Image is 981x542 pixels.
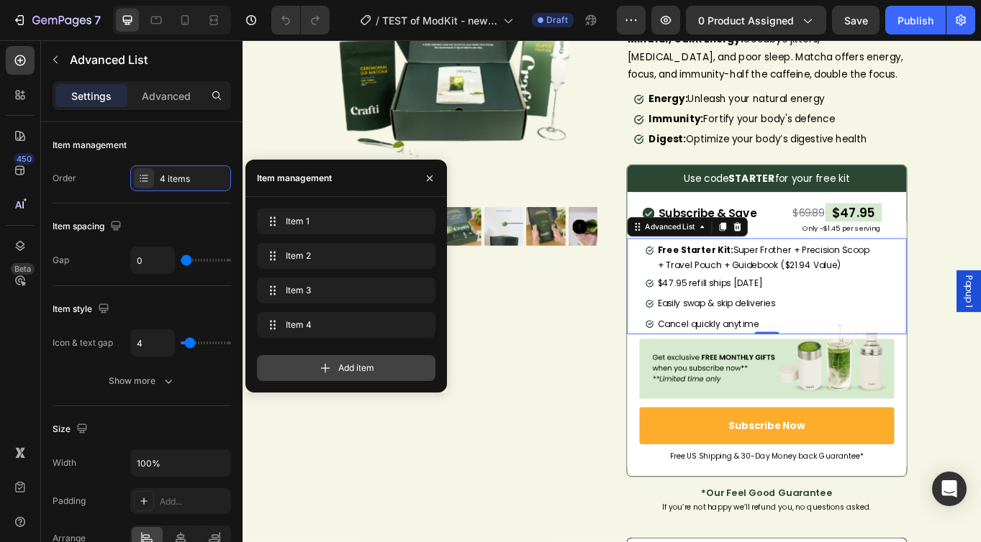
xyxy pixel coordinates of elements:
[655,214,746,226] span: Only ~$1.45 per serving
[842,275,856,312] span: Popup 1
[516,153,710,170] p: Use code for your free kit
[94,12,101,29] p: 7
[338,362,374,375] span: Add item
[643,193,680,210] s: $69.89
[53,420,91,439] div: Size
[468,211,532,224] div: Advanced List
[53,139,127,152] div: Item management
[464,429,762,472] a: Subscribe Now
[71,88,112,104] p: Settings
[53,172,76,185] div: Order
[844,14,868,27] span: Save
[142,88,191,104] p: Advanced
[471,241,481,250] img: gempages_501874487294166046-529f0140-6ae2-4b44-9fc4-e2386b90b21b.svg
[160,173,227,185] div: 4 items
[131,247,174,273] input: Auto
[475,58,731,79] p: Unleash your natural energy
[53,254,69,267] div: Gap
[485,238,574,252] strong: Free Starter Kit:
[53,368,231,394] button: Show more
[131,450,230,476] input: Auto
[475,82,731,103] p: Fortify your body's defence
[11,263,35,275] div: Beta
[487,193,601,211] span: Subscribe & Save
[475,60,520,76] strong: Energy:
[471,280,481,289] img: gempages_501874487294166046-529f0140-6ae2-4b44-9fc4-e2386b90b21b.svg
[471,303,481,313] img: gempages_501874487294166046-529f0140-6ae2-4b44-9fc4-e2386b90b21b.svg
[160,495,227,508] div: Add...
[690,192,739,212] span: $47.95
[14,153,35,165] div: 450
[458,63,469,75] img: gempages_501874487294166046-529f0140-6ae2-4b44-9fc4-e2386b90b21b.svg
[932,472,967,506] div: Open Intercom Messenger
[53,300,112,319] div: Item style
[382,13,497,28] span: TEST of ModKit - new price for Uji matcha on What&#39;s Included - [DATE]
[386,209,403,226] button: Carousel Next Arrow
[98,209,115,226] button: Carousel Back Arrow
[546,14,568,27] span: Draft
[500,479,726,492] span: Free US Shipping & 30-Day Money back Guarantee*
[468,196,482,209] img: gempages_501874487294166046-a8ebb9fb-127f-4c80-a72f-e9fd37d38548.svg
[475,107,518,124] strong: Digest:
[131,330,174,356] input: Auto
[70,51,225,68] p: Advanced List
[485,277,607,291] span: $47.95 refill ships [DATE]
[537,521,690,536] span: *Our Feel Good Guarantee
[464,305,762,436] img: gempages_501874487294166046-6ffe2459-b4a1-46d0-89f0-e7e55d103a3a.png
[6,6,107,35] button: 7
[698,13,794,28] span: 0 product assigned
[53,217,125,236] div: Item spacing
[53,495,86,507] div: Padding
[458,87,469,98] img: gempages_501874487294166046-529f0140-6ae2-4b44-9fc4-e2386b90b21b.svg
[885,6,946,35] button: Publish
[686,6,826,35] button: 0 product assigned
[485,300,623,315] span: Easily swap & skip deliveries
[243,40,981,542] iframe: Design area
[53,456,76,469] div: Width
[832,6,880,35] button: Save
[569,442,658,459] strong: Subscribe Now
[458,110,469,121] img: gempages_501874487294166046-529f0140-6ae2-4b44-9fc4-e2386b90b21b.svg
[376,13,379,28] span: /
[257,172,332,185] div: Item management
[109,374,176,388] div: Show more
[569,153,623,170] strong: STARTER
[475,83,538,100] strong: Immunity:
[475,106,731,127] p: Optimize your body’s digestive health
[286,215,401,228] span: Item 1
[53,336,113,349] div: Icon & text gap
[286,318,401,331] span: Item 4
[271,6,330,35] div: Undo/Redo
[286,249,401,262] span: Item 2
[485,238,733,270] span: Super Frother + Precision Scoop + Travel Pouch + Guidebook ($21.94 Value)
[286,284,401,297] span: Item 3
[898,13,933,28] div: Publish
